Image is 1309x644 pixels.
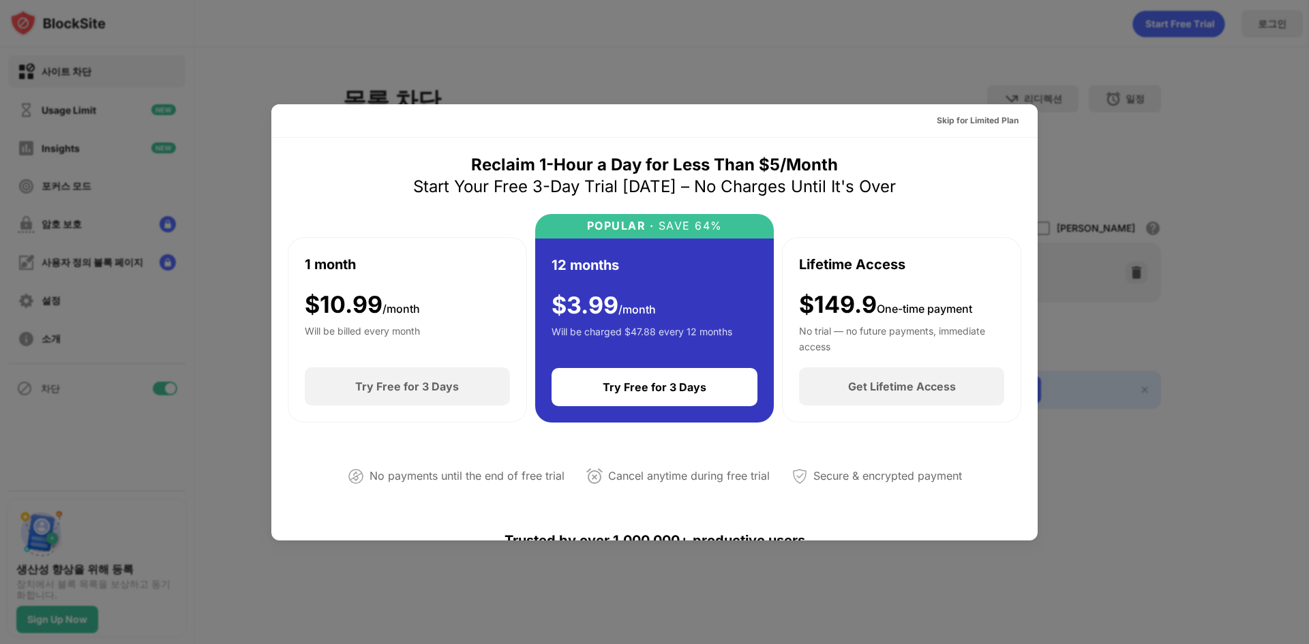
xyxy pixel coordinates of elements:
[348,468,364,485] img: not-paying
[618,303,656,316] span: /month
[848,380,956,393] div: Get Lifetime Access
[654,219,723,232] div: SAVE 64%
[413,176,896,198] div: Start Your Free 3-Day Trial [DATE] – No Charges Until It's Over
[305,254,356,275] div: 1 month
[799,254,905,275] div: Lifetime Access
[552,292,656,320] div: $ 3.99
[813,466,962,486] div: Secure & encrypted payment
[799,324,1004,351] div: No trial — no future payments, immediate access
[877,302,972,316] span: One-time payment
[586,468,603,485] img: cancel-anytime
[799,291,972,319] div: $149.9
[937,114,1019,127] div: Skip for Limited Plan
[305,291,420,319] div: $ 10.99
[382,302,420,316] span: /month
[471,154,838,176] div: Reclaim 1-Hour a Day for Less Than $5/Month
[552,255,619,275] div: 12 months
[355,380,459,393] div: Try Free for 3 Days
[587,219,654,232] div: POPULAR ·
[792,468,808,485] img: secured-payment
[305,324,420,351] div: Will be billed every month
[608,466,770,486] div: Cancel anytime during free trial
[603,380,706,394] div: Try Free for 3 Days
[288,508,1021,573] div: Trusted by over 1,000,000+ productive users
[552,324,732,352] div: Will be charged $47.88 every 12 months
[370,466,565,486] div: No payments until the end of free trial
